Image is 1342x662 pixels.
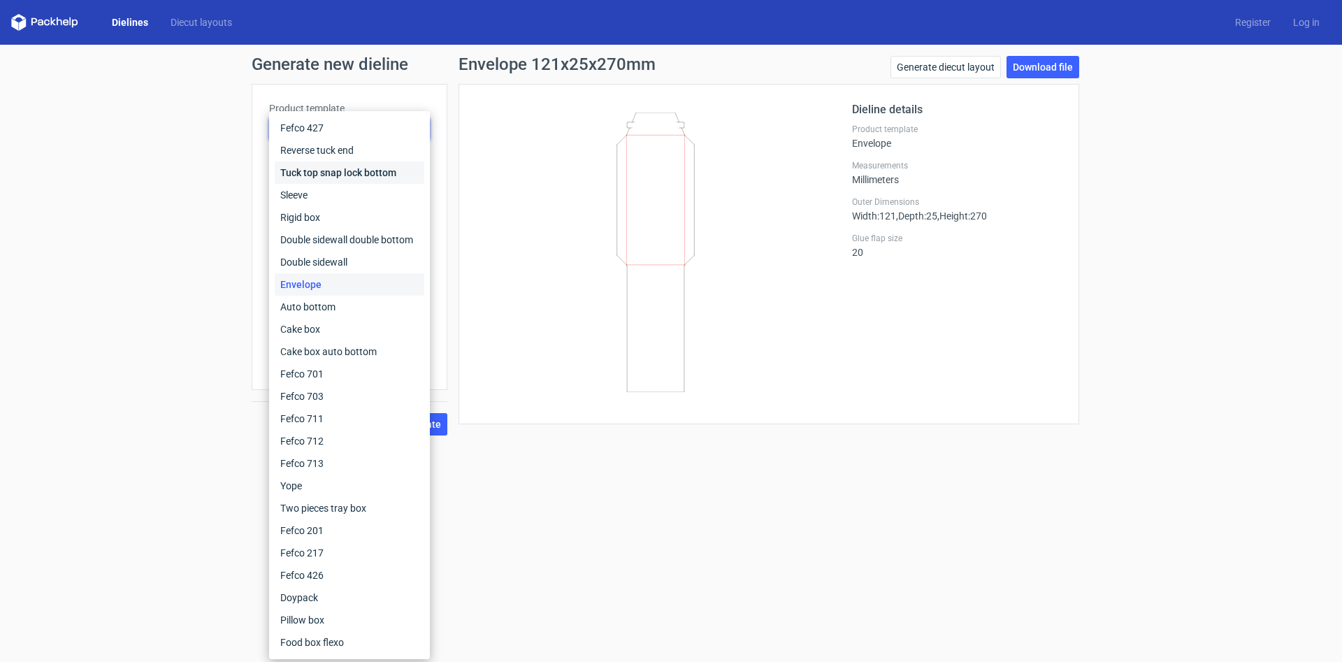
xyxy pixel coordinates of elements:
div: 20 [852,233,1062,258]
a: Generate diecut layout [890,56,1001,78]
div: Sleeve [275,184,424,206]
div: Double sidewall double bottom [275,229,424,251]
div: Millimeters [852,160,1062,185]
label: Glue flap size [852,233,1062,244]
div: Fefco 426 [275,564,424,587]
h1: Generate new dieline [252,56,1090,73]
div: Reverse tuck end [275,139,424,161]
div: Rigid box [275,206,424,229]
a: Download file [1006,56,1079,78]
a: Dielines [101,15,159,29]
h2: Dieline details [852,101,1062,118]
span: , Height : 270 [937,210,987,222]
div: Tuck top snap lock bottom [275,161,424,184]
div: Fefco 712 [275,430,424,452]
div: Two pieces tray box [275,497,424,519]
div: Fefco 217 [275,542,424,564]
div: Fefco 701 [275,363,424,385]
label: Product template [852,124,1062,135]
span: Width : 121 [852,210,896,222]
a: Register [1224,15,1282,29]
div: Yope [275,475,424,497]
a: Diecut layouts [159,15,243,29]
div: Fefco 711 [275,408,424,430]
label: Product template [269,101,430,115]
div: Cake box [275,318,424,340]
div: Pillow box [275,609,424,631]
label: Measurements [852,160,1062,171]
a: Log in [1282,15,1331,29]
h1: Envelope 121x25x270mm [459,56,656,73]
div: Envelope [275,273,424,296]
div: Envelope [852,124,1062,149]
div: Fefco 703 [275,385,424,408]
span: , Depth : 25 [896,210,937,222]
div: Fefco 713 [275,452,424,475]
div: Auto bottom [275,296,424,318]
div: Fefco 201 [275,519,424,542]
label: Outer Dimensions [852,196,1062,208]
div: Fefco 427 [275,117,424,139]
div: Doypack [275,587,424,609]
div: Cake box auto bottom [275,340,424,363]
div: Double sidewall [275,251,424,273]
div: Food box flexo [275,631,424,654]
